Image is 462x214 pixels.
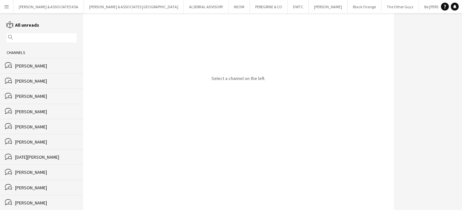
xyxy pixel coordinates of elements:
div: [PERSON_NAME] [15,200,77,206]
div: [PERSON_NAME] [15,124,77,130]
a: All unreads [7,22,39,28]
button: DWTC [288,0,309,13]
p: Select a channel on the left. [211,75,265,81]
button: The Other Guyz [381,0,419,13]
div: [DATE][PERSON_NAME] [15,154,77,160]
button: [PERSON_NAME] & ASSOCIATES [GEOGRAPHIC_DATA] [84,0,184,13]
div: [PERSON_NAME] [15,109,77,115]
button: ALSERKAL ADVISORY [184,0,229,13]
button: Black Orange [348,0,381,13]
div: [PERSON_NAME] [15,78,77,84]
div: [PERSON_NAME] [15,93,77,99]
div: [PERSON_NAME] [15,139,77,145]
button: [PERSON_NAME] & ASSOCIATES KSA [13,0,84,13]
div: [PERSON_NAME] [15,63,77,69]
button: NEOM [229,0,250,13]
button: [PERSON_NAME] [309,0,348,13]
div: [PERSON_NAME] [15,169,77,175]
div: [PERSON_NAME] [15,185,77,191]
button: PEREGRINE & CO [250,0,288,13]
